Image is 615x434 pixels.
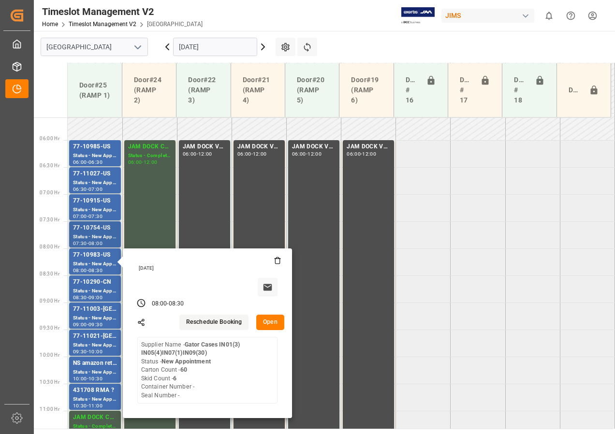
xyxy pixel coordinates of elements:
[73,233,117,241] div: Status - New Appointment
[73,304,117,314] div: 77-11003-[GEOGRAPHIC_DATA]
[73,404,87,408] div: 10:30
[87,160,88,164] div: -
[73,152,117,160] div: Status - New Appointment
[40,298,59,304] span: 09:00 Hr
[40,244,59,249] span: 08:00 Hr
[73,241,87,246] div: 07:30
[510,71,530,109] div: Doors # 18
[73,179,117,187] div: Status - New Appointment
[538,5,560,27] button: show 0 new notifications
[306,152,307,156] div: -
[75,76,114,104] div: Door#25 (RAMP 1)
[73,368,117,376] div: Status - New Appointment
[73,413,117,422] div: JAM DOCK CONTROL
[161,358,211,365] b: New Appointment
[130,71,168,109] div: Door#24 (RAMP 2)
[87,295,88,300] div: -
[441,9,534,23] div: JIMS
[88,322,102,327] div: 09:30
[307,152,322,156] div: 12:00
[237,152,251,156] div: 06:00
[87,349,88,354] div: -
[73,160,87,164] div: 06:00
[73,386,117,395] div: 431708 RMA ?
[144,160,158,164] div: 12:00
[179,315,249,330] button: Reschedule Booking
[128,142,172,152] div: JAM DOCK CONTROL
[73,341,117,349] div: Status - New Appointment
[42,4,203,19] div: Timeslot Management V2
[73,359,117,368] div: NS amazon returns
[180,366,187,373] b: 60
[40,379,59,385] span: 10:30 Hr
[73,268,87,273] div: 08:00
[73,395,117,404] div: Status - New Appointment
[128,152,172,160] div: Status - Completed
[87,268,88,273] div: -
[87,376,88,381] div: -
[239,71,277,109] div: Door#21 (RAMP 4)
[88,404,102,408] div: 11:00
[347,142,390,152] div: JAM DOCK VOLUME CONTROL
[402,71,422,109] div: Doors # 16
[88,187,102,191] div: 07:00
[73,322,87,327] div: 09:00
[73,295,87,300] div: 08:30
[184,71,222,109] div: Door#22 (RAMP 3)
[256,315,284,330] button: Open
[183,142,226,152] div: JAM DOCK VOLUME CONTROL
[347,71,385,109] div: Door#19 (RAMP 6)
[183,152,197,156] div: 06:00
[73,332,117,341] div: 77-11021-[GEOGRAPHIC_DATA]
[40,271,59,276] span: 08:30 Hr
[73,187,87,191] div: 06:30
[87,187,88,191] div: -
[128,160,142,164] div: 06:00
[141,341,240,357] b: Gator Cases IN01(3) IN05(4)IN07(1)IN09(30)
[401,7,435,24] img: Exertis%20JAM%20-%20Email%20Logo.jpg_1722504956.jpg
[40,406,59,412] span: 11:00 Hr
[73,206,117,214] div: Status - New Appointment
[198,152,212,156] div: 12:00
[347,152,361,156] div: 06:00
[40,352,59,358] span: 10:00 Hr
[41,38,148,56] input: Type to search/select
[73,349,87,354] div: 09:30
[141,341,274,400] div: Supplier Name - Status - Carton Count - Skid Count - Container Number - Seal Number -
[73,169,117,179] div: 77-11027-US
[135,265,281,272] div: [DATE]
[88,160,102,164] div: 06:30
[73,250,117,260] div: 77-10983-US
[73,196,117,206] div: 77-10915-US
[292,142,336,152] div: JAM DOCK VOLUME CONTROL
[88,349,102,354] div: 10:00
[292,152,306,156] div: 06:00
[73,214,87,218] div: 07:00
[87,322,88,327] div: -
[237,142,281,152] div: JAM DOCK VOLUME CONTROL
[88,268,102,273] div: 08:30
[87,214,88,218] div: -
[40,136,59,141] span: 06:00 Hr
[167,300,168,308] div: -
[88,295,102,300] div: 09:00
[152,300,167,308] div: 08:00
[362,152,376,156] div: 12:00
[456,71,476,109] div: Doors # 17
[73,422,117,431] div: Status - Completed
[73,260,117,268] div: Status - New Appointment
[441,6,538,25] button: JIMS
[88,376,102,381] div: 10:30
[197,152,198,156] div: -
[253,152,267,156] div: 12:00
[73,287,117,295] div: Status - New Appointment
[142,160,143,164] div: -
[88,214,102,218] div: 07:30
[40,190,59,195] span: 07:00 Hr
[173,375,176,382] b: 6
[73,277,117,287] div: 77-10290-CN
[42,21,58,28] a: Home
[87,404,88,408] div: -
[40,163,59,168] span: 06:30 Hr
[73,142,117,152] div: 77-10985-US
